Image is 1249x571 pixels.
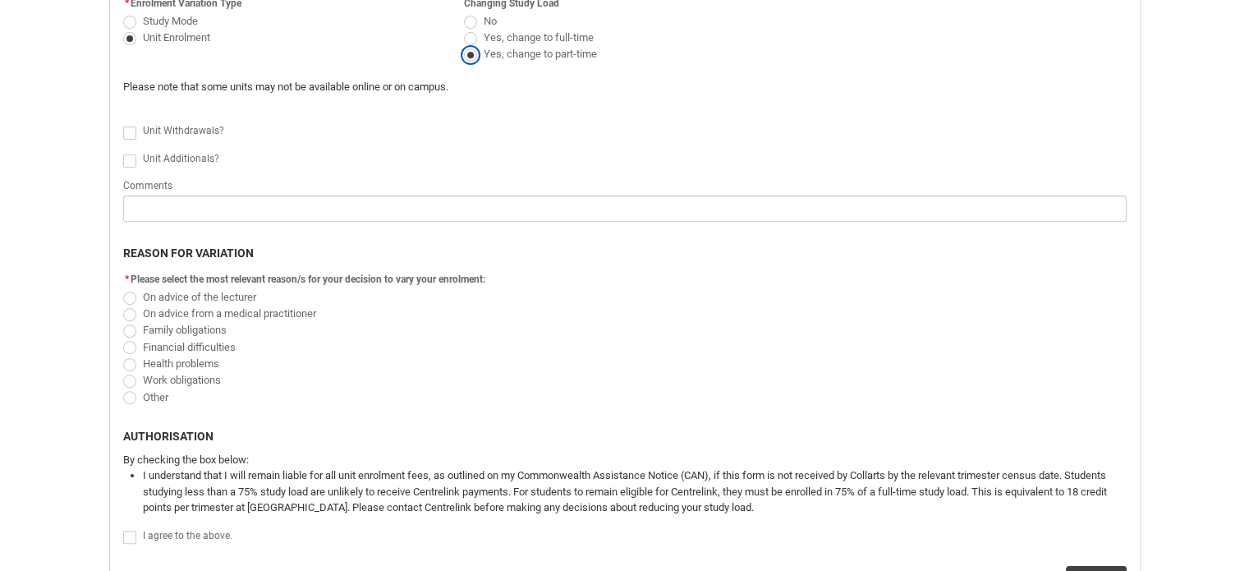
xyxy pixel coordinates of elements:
[123,180,172,191] span: Comments
[143,530,232,541] span: I agree to the above.
[484,15,497,27] span: No
[143,341,236,353] span: Financial difficulties
[123,452,1127,468] p: By checking the box below:
[131,274,485,285] span: Please select the most relevant reason/s for your decision to vary your enrolment:
[143,357,219,370] span: Health problems
[125,274,129,285] abbr: required
[143,324,227,336] span: Family obligations
[484,48,597,60] span: Yes, change to part-time
[143,125,224,136] span: Unit Withdrawals?
[143,374,221,386] span: Work obligations
[143,31,210,44] span: Unit Enrolment
[143,307,316,320] span: On advice from a medical practitioner
[123,246,254,260] b: REASON FOR VARIATION
[143,15,198,27] span: Study Mode
[123,79,871,95] p: Please note that some units may not be available online or on campus.
[123,430,214,443] b: AUTHORISATION
[143,467,1127,516] li: I understand that I will remain liable for all unit enrolment fees, as outlined on my Commonwealt...
[484,31,594,44] span: Yes, change to full-time
[143,391,168,403] span: Other
[143,291,256,303] span: On advice of the lecturer
[143,153,219,164] span: Unit Additionals?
